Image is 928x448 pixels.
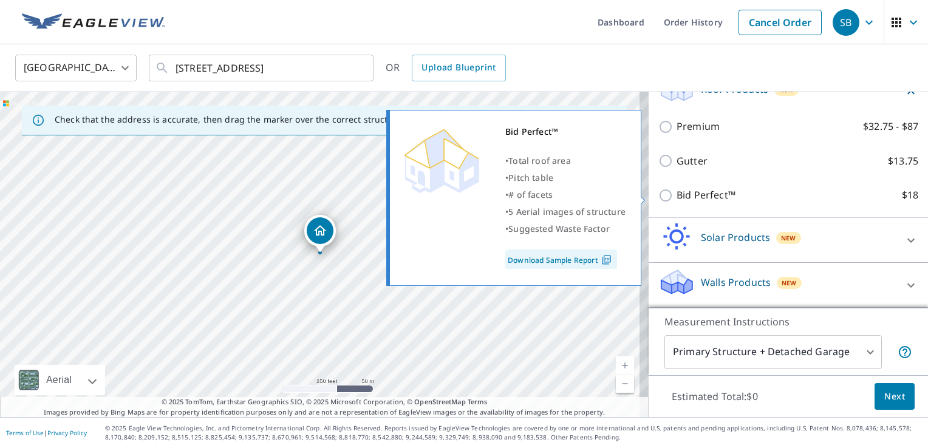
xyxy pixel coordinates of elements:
span: Upload Blueprint [421,60,496,75]
div: SB [833,9,859,36]
p: Check that the address is accurate, then drag the marker over the correct structure. [55,114,404,125]
div: Walls ProductsNew [658,268,918,302]
p: | [6,429,87,436]
div: Roof ProductsNew [658,75,918,109]
div: Aerial [15,365,105,395]
div: [GEOGRAPHIC_DATA] [15,51,137,85]
input: Search by address or latitude-longitude [176,51,349,85]
p: Bid Perfect™ [677,188,735,203]
span: New [781,233,796,243]
a: Privacy Policy [47,429,87,437]
p: $32.75 - $87 [863,119,918,134]
a: Current Level 17, Zoom Out [616,375,634,393]
div: Aerial [43,365,75,395]
a: Terms [468,397,488,406]
img: Pdf Icon [598,254,615,265]
img: Premium [399,123,484,196]
span: Next [884,389,905,404]
p: Solar Products [701,230,770,245]
p: © 2025 Eagle View Technologies, Inc. and Pictometry International Corp. All Rights Reserved. Repo... [105,424,922,442]
a: Upload Blueprint [412,55,505,81]
p: $13.75 [888,154,918,169]
div: • [505,152,626,169]
p: Walls Products [701,275,771,290]
div: • [505,220,626,237]
div: Solar ProductsNew [658,223,918,257]
div: OR [386,55,506,81]
span: Total roof area [508,155,571,166]
div: • [505,169,626,186]
span: New [782,278,797,288]
button: Next [875,383,915,410]
a: Terms of Use [6,429,44,437]
p: Estimated Total: $0 [662,383,768,410]
span: 5 Aerial images of structure [508,206,626,217]
div: • [505,186,626,203]
p: Measurement Instructions [664,314,912,329]
div: • [505,203,626,220]
span: © 2025 TomTom, Earthstar Geographics SIO, © 2025 Microsoft Corporation, © [162,397,488,407]
div: Bid Perfect™ [505,123,626,140]
span: Suggested Waste Factor [508,223,610,234]
a: Cancel Order [739,10,822,35]
div: Dropped pin, building 1, Residential property, 14936 SE 122nd Ave Clackamas, OR 97015 [304,215,336,253]
span: Pitch table [508,172,553,183]
a: Download Sample Report [505,249,617,269]
span: # of facets [508,189,553,200]
p: $18 [902,188,918,203]
span: Your report will include the primary structure and a detached garage if one exists. [898,345,912,359]
a: OpenStreetMap [414,397,465,406]
p: Premium [677,119,720,134]
div: Primary Structure + Detached Garage [664,335,882,369]
a: Current Level 17, Zoom In [616,356,634,375]
img: EV Logo [22,13,165,32]
p: Gutter [677,154,708,169]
